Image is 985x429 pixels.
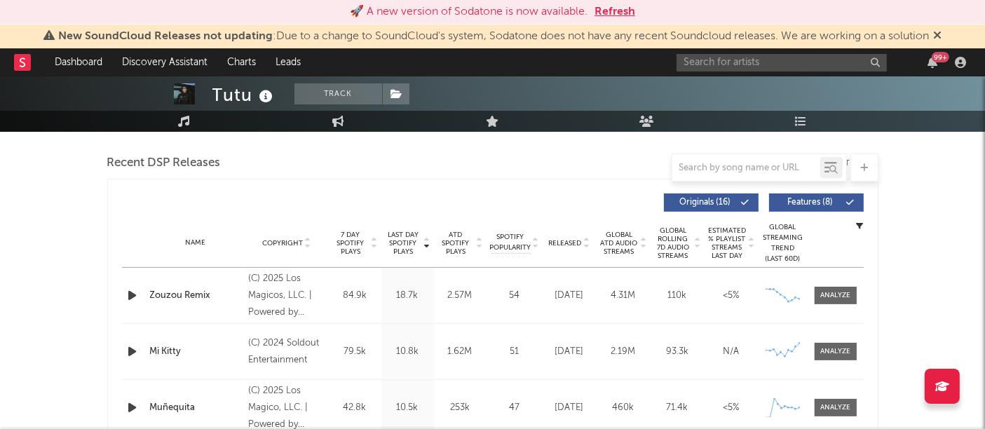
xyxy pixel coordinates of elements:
[58,31,929,42] span: : Due to a change to SoundCloud's system, Sodatone does not have any recent Soundcloud releases. ...
[932,52,949,62] div: 99 +
[248,271,325,321] div: (C) 2025 Los Magicos, LLC. | Powered by GLAD Empire, LLC.
[762,222,804,264] div: Global Streaming Trend (Last 60D)
[150,238,242,248] div: Name
[672,163,820,174] input: Search by song name or URL
[294,83,382,104] button: Track
[45,48,112,76] a: Dashboard
[332,289,378,303] div: 84.9k
[600,289,647,303] div: 4.31M
[708,226,747,260] span: Estimated % Playlist Streams Last Day
[933,31,942,42] span: Dismiss
[664,193,759,212] button: Originals(16)
[437,345,483,359] div: 1.62M
[600,401,647,415] div: 460k
[332,401,378,415] div: 42.8k
[385,401,430,415] div: 10.5k
[350,4,587,20] div: 🚀 A new version of Sodatone is now available.
[150,401,242,415] a: Muñequita
[332,231,369,256] span: 7 Day Spotify Plays
[385,345,430,359] div: 10.8k
[600,345,647,359] div: 2.19M
[490,289,539,303] div: 54
[266,48,311,76] a: Leads
[112,48,217,76] a: Discovery Assistant
[262,239,303,247] span: Copyright
[708,289,755,303] div: <5%
[595,4,635,20] button: Refresh
[385,289,430,303] div: 18.7k
[150,289,242,303] a: Zouzou Remix
[600,231,639,256] span: Global ATD Audio Streams
[212,83,277,107] div: Tutu
[490,345,539,359] div: 51
[654,226,693,260] span: Global Rolling 7D Audio Streams
[546,401,593,415] div: [DATE]
[654,345,701,359] div: 93.3k
[58,31,273,42] span: New SoundCloud Releases not updating
[778,198,843,207] span: Features ( 8 )
[673,198,738,207] span: Originals ( 16 )
[150,345,242,359] a: Mi Kitty
[437,231,475,256] span: ATD Spotify Plays
[769,193,864,212] button: Features(8)
[677,54,887,71] input: Search for artists
[654,401,701,415] div: 71.4k
[437,289,483,303] div: 2.57M
[248,335,325,369] div: (C) 2024 Soldout Entertainment
[928,57,937,68] button: 99+
[708,345,755,359] div: N/A
[490,401,539,415] div: 47
[546,345,593,359] div: [DATE]
[385,231,422,256] span: Last Day Spotify Plays
[549,239,582,247] span: Released
[489,232,531,253] span: Spotify Popularity
[332,345,378,359] div: 79.5k
[437,401,483,415] div: 253k
[708,401,755,415] div: <5%
[217,48,266,76] a: Charts
[546,289,593,303] div: [DATE]
[654,289,701,303] div: 110k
